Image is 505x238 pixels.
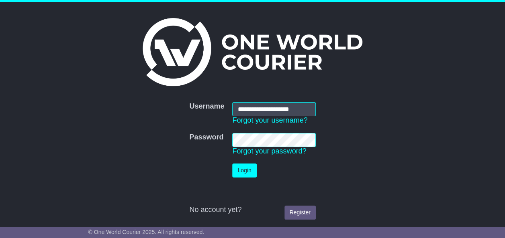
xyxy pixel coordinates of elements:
button: Login [232,163,256,177]
a: Register [284,206,316,220]
span: © One World Courier 2025. All rights reserved. [88,229,204,235]
label: Username [189,102,224,111]
img: One World [143,18,362,86]
a: Forgot your password? [232,147,306,155]
div: No account yet? [189,206,315,214]
a: Forgot your username? [232,116,307,124]
label: Password [189,133,223,142]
